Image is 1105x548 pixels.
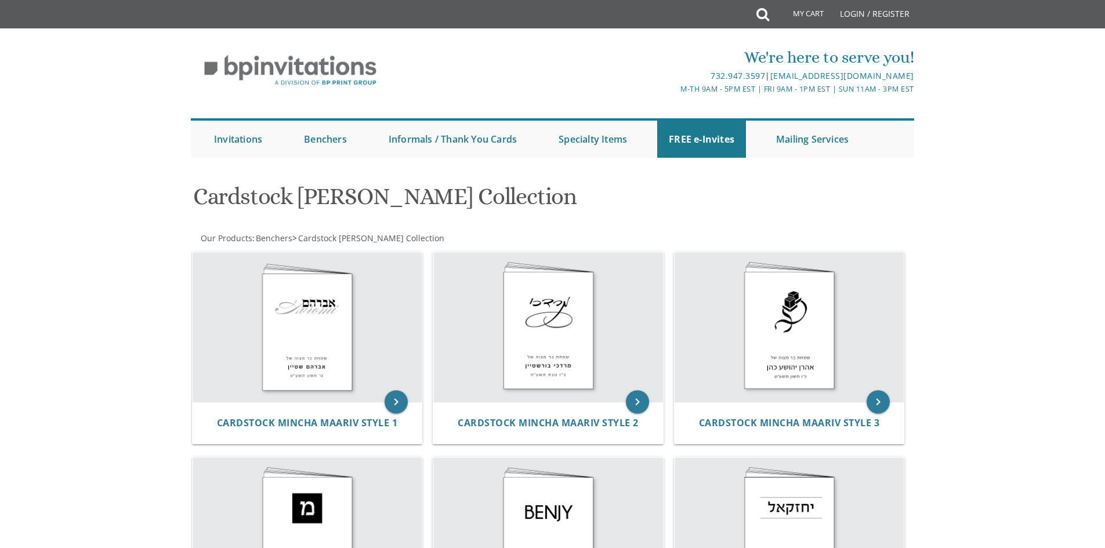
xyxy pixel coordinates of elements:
a: Informals / Thank You Cards [377,121,528,158]
div: | [433,69,914,83]
a: Our Products [200,233,252,244]
img: Cardstock Mincha Maariv Style 3 [675,252,904,402]
a: Mailing Services [765,121,860,158]
span: Cardstock Mincha Maariv Style 1 [217,416,398,429]
a: Specialty Items [547,121,639,158]
a: Benchers [255,233,292,244]
div: M-Th 9am - 5pm EST | Fri 9am - 1pm EST | Sun 11am - 3pm EST [433,83,914,95]
span: Cardstock Mincha Maariv Style 3 [699,416,880,429]
div: : [191,233,553,244]
iframe: chat widget [1056,502,1093,536]
img: BP Invitation Loft [191,46,390,95]
span: Cardstock Mincha Maariv Style 2 [458,416,639,429]
a: keyboard_arrow_right [626,390,649,413]
a: Benchers [292,121,358,158]
a: My Cart [768,1,832,30]
h1: Cardstock [PERSON_NAME] Collection [193,184,666,218]
span: > [292,233,444,244]
span: Benchers [256,233,292,244]
img: Cardstock Mincha Maariv Style 2 [433,252,663,402]
div: We're here to serve you! [433,46,914,69]
a: FREE e-Invites [657,121,746,158]
a: 732.947.3597 [711,70,765,81]
a: keyboard_arrow_right [867,390,890,413]
a: Cardstock Mincha Maariv Style 2 [458,418,639,429]
a: [EMAIL_ADDRESS][DOMAIN_NAME] [770,70,914,81]
a: keyboard_arrow_right [385,390,408,413]
a: Cardstock Mincha Maariv Style 3 [699,418,880,429]
img: Cardstock Mincha Maariv Style 1 [193,252,422,402]
span: Cardstock [PERSON_NAME] Collection [298,233,444,244]
a: Cardstock [PERSON_NAME] Collection [297,233,444,244]
a: Cardstock Mincha Maariv Style 1 [217,418,398,429]
a: Invitations [202,121,274,158]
